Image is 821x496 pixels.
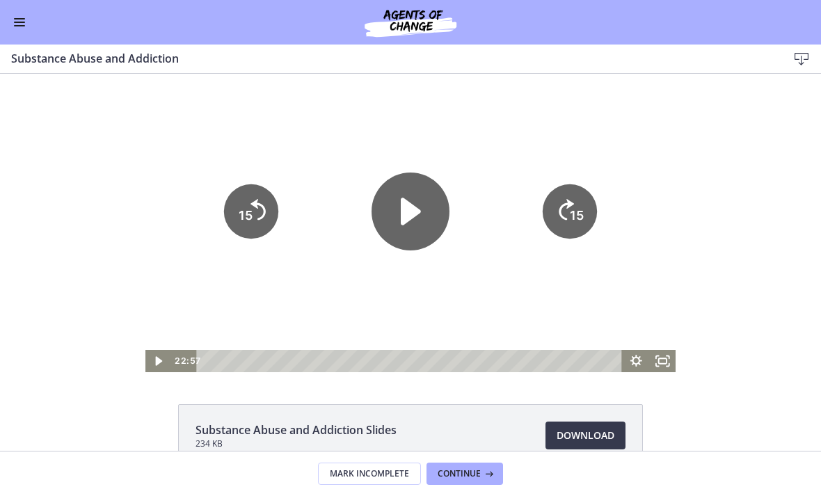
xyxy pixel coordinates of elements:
[372,99,449,177] button: Play Video
[239,134,253,149] tspan: 15
[145,276,172,298] button: Play Video
[207,276,616,298] div: Playbar
[649,276,676,298] button: Fullscreen
[327,6,494,39] img: Agents of Change
[11,14,28,31] button: Enable menu
[196,438,397,449] span: 234 KB
[224,111,278,165] button: Skip back 15 seconds
[11,50,765,67] h3: Substance Abuse and Addiction
[318,463,421,485] button: Mark Incomplete
[557,427,614,444] span: Download
[545,422,625,449] a: Download
[330,468,409,479] span: Mark Incomplete
[570,134,584,149] tspan: 15
[196,422,397,438] span: Substance Abuse and Addiction Slides
[543,111,597,165] button: Skip ahead 15 seconds
[438,468,481,479] span: Continue
[427,463,503,485] button: Continue
[623,276,649,298] button: Show settings menu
